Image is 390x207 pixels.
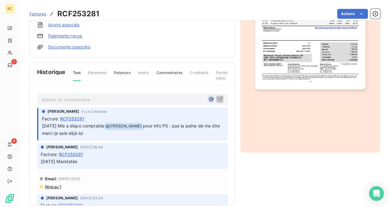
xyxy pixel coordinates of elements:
span: il y a 2 minutes [82,110,107,113]
span: RCF253281 [59,151,83,158]
a: Avoirs associés [48,22,79,28]
span: Tout [73,70,81,81]
span: Email [45,176,56,181]
span: Portail client [216,70,228,86]
span: Factures [29,11,46,16]
span: Niveau 1 [44,184,61,189]
span: 4 [11,138,17,144]
span: [DATE] Mandatée [41,159,77,164]
span: Facture : [41,151,58,158]
span: [DATE] 06:46 [80,145,103,149]
a: Factures [29,11,46,17]
span: [PERSON_NAME] [46,144,78,150]
span: Paiements [88,70,107,80]
img: Logo LeanPay [5,193,15,203]
span: Historique [37,68,66,76]
span: [DATE] Mis a dispo comptable [42,123,104,128]
a: Documents associés [48,44,90,50]
button: Actions [337,9,368,19]
span: Avoirs [138,70,149,80]
h3: RCF253281 [57,8,99,19]
span: Creditsafe [190,70,208,80]
span: 1 [11,59,17,64]
span: [PERSON_NAME] [48,109,79,114]
span: Commentaires [156,70,183,80]
a: Paiements reçus [48,33,82,39]
span: [PERSON_NAME] [46,195,78,201]
div: Open Intercom Messenger [369,186,384,201]
span: Relances [114,70,130,80]
span: RCF253281 [60,115,84,122]
div: RC [5,4,15,14]
span: Facture : [42,115,59,122]
span: [DATE] 03:30 [80,196,103,200]
span: [DATE] 03:32 [58,177,81,181]
span: @ [PERSON_NAME] [105,123,143,130]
